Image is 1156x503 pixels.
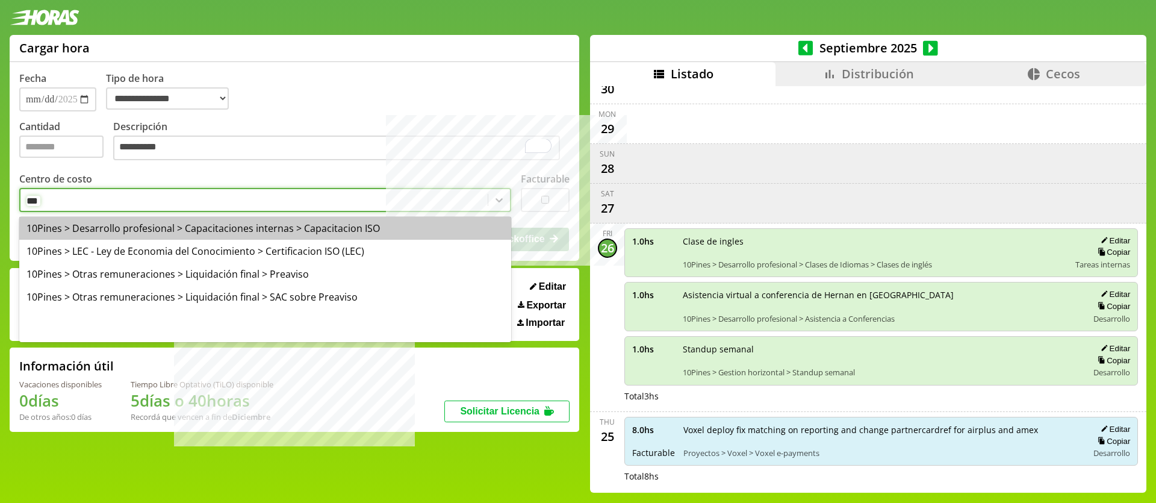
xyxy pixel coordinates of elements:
div: 10Pines > Otras remuneraciones > Liquidación final > Preaviso [19,263,511,286]
label: Centro de costo [19,172,92,186]
div: Total 8 hs [624,470,1139,482]
span: Importar [526,317,565,328]
div: 30 [598,80,617,99]
span: 1.0 hs [632,236,674,247]
h1: 0 días [19,390,102,411]
span: Desarrollo [1093,448,1130,458]
span: Desarrollo [1093,367,1130,378]
button: Editar [526,281,570,293]
div: 26 [598,239,617,258]
span: 10Pines > Gestion horizontal > Standup semanal [683,367,1080,378]
span: 8.0 hs [632,424,675,436]
span: Exportar [526,300,566,311]
span: Asistencia virtual a conferencia de Hernan en [GEOGRAPHIC_DATA] [683,289,1080,301]
div: 28 [598,159,617,178]
span: Listado [671,66,713,82]
span: 10Pines > Desarrollo profesional > Clases de Idiomas > Clases de inglés [683,259,1067,270]
b: Diciembre [232,411,270,422]
span: Desarrollo [1093,313,1130,324]
div: Fri [603,228,612,239]
textarea: To enrich screen reader interactions, please activate Accessibility in Grammarly extension settings [113,136,560,161]
label: Fecha [19,72,46,85]
button: Exportar [514,299,570,311]
button: Solicitar Licencia [444,401,570,422]
label: Facturable [521,172,570,186]
span: Solicitar Licencia [460,406,539,416]
div: 25 [598,427,617,446]
div: 10Pines > LEC - Ley de Economia del Conocimiento > Certificacion ISO (LEC) [19,240,511,263]
span: Facturable [632,447,675,458]
span: Proyectos > Voxel > Voxel e-payments [683,448,1080,458]
span: Distribución [842,66,914,82]
button: Copiar [1094,301,1130,311]
button: Copiar [1094,247,1130,257]
button: Editar [1097,289,1130,299]
h2: Información útil [19,358,114,374]
div: 29 [598,119,617,139]
img: logotipo [10,10,79,25]
div: Sun [600,149,615,159]
span: 1.0 hs [632,289,674,301]
button: Copiar [1094,436,1130,446]
div: 10Pines > Otras remuneraciones > Liquidación final > SAC sobre Preaviso [19,286,511,308]
span: 10Pines > Desarrollo profesional > Asistencia a Conferencias [683,313,1080,324]
select: Tipo de hora [106,87,229,110]
span: Editar [539,281,566,292]
span: Clase de ingles [683,236,1067,247]
span: Septiembre 2025 [813,40,923,56]
button: Editar [1097,424,1130,434]
div: Mon [598,109,616,119]
button: Editar [1097,236,1130,246]
div: 27 [598,199,617,218]
div: Total 3 hs [624,390,1139,402]
h1: 5 días o 40 horas [131,390,273,411]
span: Voxel deploy fix matching on reporting and change partnercardref for airplus and amex [683,424,1080,436]
div: 10Pines > Desarrollo profesional > Capacitaciones internas > Capacitacion ISO [19,217,511,240]
span: 1.0 hs [632,343,674,355]
label: Descripción [113,120,570,164]
span: Standup semanal [683,343,1080,355]
input: Cantidad [19,136,104,158]
span: Tareas internas [1075,259,1130,270]
div: Thu [600,417,615,427]
label: Cantidad [19,120,113,164]
div: Tiempo Libre Optativo (TiLO) disponible [131,379,273,390]
div: Recordá que vencen a fin de [131,411,273,422]
button: Editar [1097,343,1130,354]
h1: Cargar hora [19,40,90,56]
span: Cecos [1046,66,1080,82]
div: De otros años: 0 días [19,411,102,422]
div: scrollable content [590,86,1146,492]
div: Sat [601,189,614,199]
div: Vacaciones disponibles [19,379,102,390]
label: Tipo de hora [106,72,238,111]
button: Copiar [1094,355,1130,366]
